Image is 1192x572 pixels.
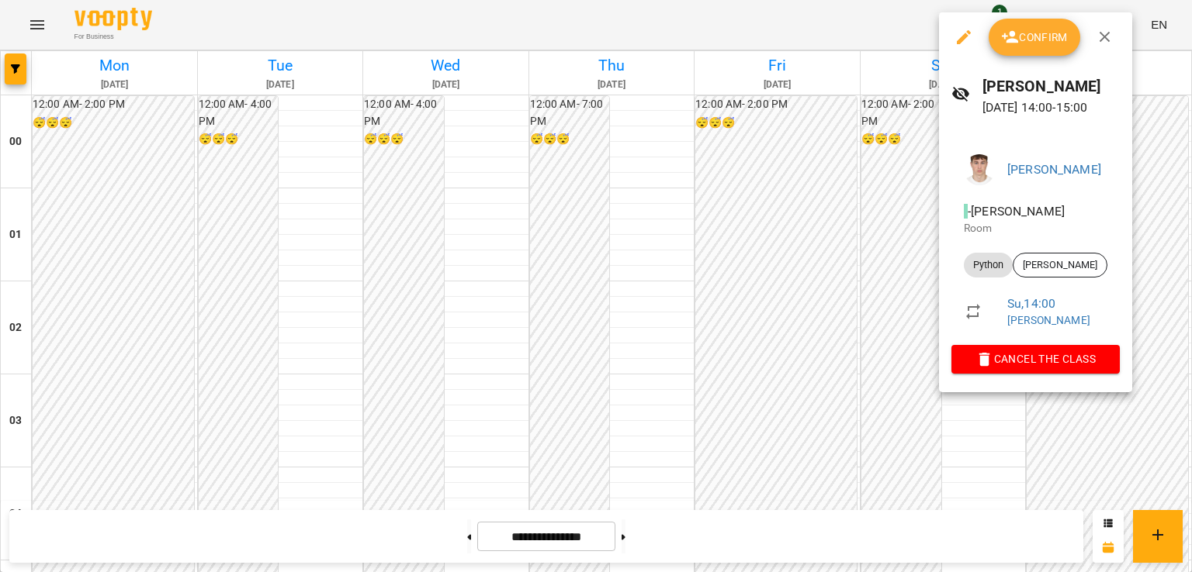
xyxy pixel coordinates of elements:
[964,154,995,185] img: 8fe045a9c59afd95b04cf3756caf59e6.jpg
[964,350,1107,368] span: Cancel the class
[1007,296,1055,311] a: Su , 14:00
[989,19,1080,56] button: Confirm
[1001,28,1068,47] span: Confirm
[1013,253,1107,277] div: [PERSON_NAME]
[964,204,1068,219] span: - [PERSON_NAME]
[982,98,1120,117] p: [DATE] 14:00 - 15:00
[964,258,1013,272] span: Python
[982,74,1120,98] h6: [PERSON_NAME]
[1014,258,1107,272] span: [PERSON_NAME]
[1007,162,1101,177] a: [PERSON_NAME]
[964,221,1107,236] p: Room
[951,345,1120,373] button: Cancel the class
[1007,314,1090,326] a: [PERSON_NAME]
